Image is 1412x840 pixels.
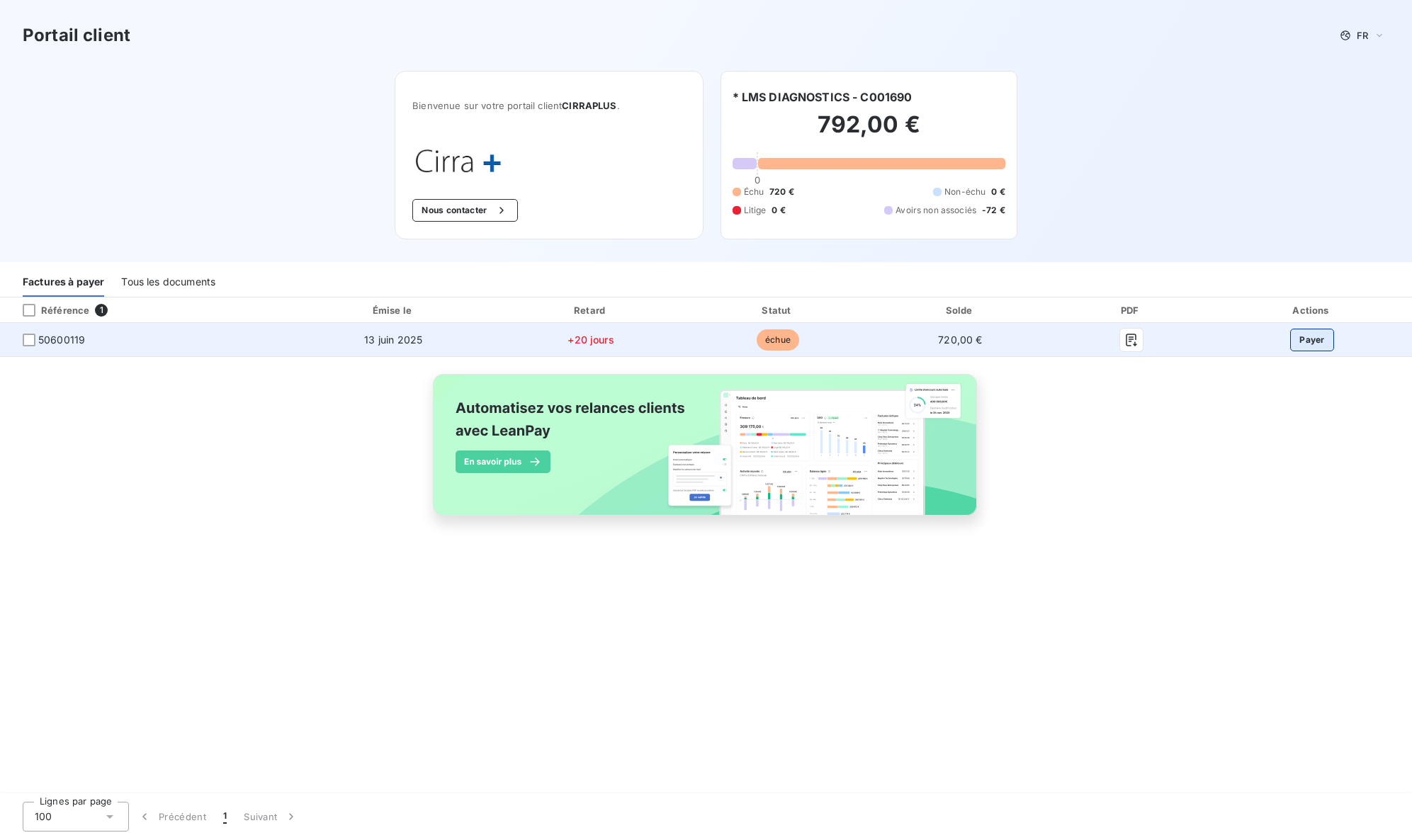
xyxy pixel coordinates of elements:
h3: Portail client [23,23,130,48]
button: Payer [1290,329,1334,351]
span: Avoirs non associés [896,204,976,217]
div: Factures à payer [23,267,104,297]
span: CIRRAPLUS [562,100,616,111]
div: Tous les documents [121,267,215,297]
span: 0 [755,174,760,186]
button: Nous contacter [412,199,517,222]
button: Suivant [235,802,307,832]
span: FR [1357,30,1368,41]
div: PDF [1054,303,1210,317]
h6: * LMS DIAGNOSTICS - C001690 [733,89,913,106]
span: 0 € [772,204,785,217]
div: Retard [499,303,683,317]
div: Statut [689,303,868,317]
div: Actions [1215,303,1409,317]
span: 13 juin 2025 [364,334,422,346]
span: -72 € [982,204,1005,217]
h2: 792,00 € [733,110,1005,153]
span: 720,00 € [938,334,982,346]
span: 0 € [991,186,1005,198]
div: Solde [873,303,1047,317]
span: 50600119 [38,333,85,347]
span: 1 [95,304,108,317]
img: banner [420,365,993,540]
img: Company logo [412,145,503,176]
span: Échu [744,186,764,198]
button: Précédent [129,802,215,832]
div: Référence [11,304,89,317]
span: échue [757,329,799,351]
span: +20 jours [567,334,614,346]
span: Litige [744,204,767,217]
div: Émise le [293,303,494,317]
span: Bienvenue sur votre portail client . [412,100,685,111]
span: 1 [223,810,227,824]
span: 100 [35,810,52,824]
span: Non-échu [944,186,985,198]
span: 720 € [769,186,794,198]
button: 1 [215,802,235,832]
